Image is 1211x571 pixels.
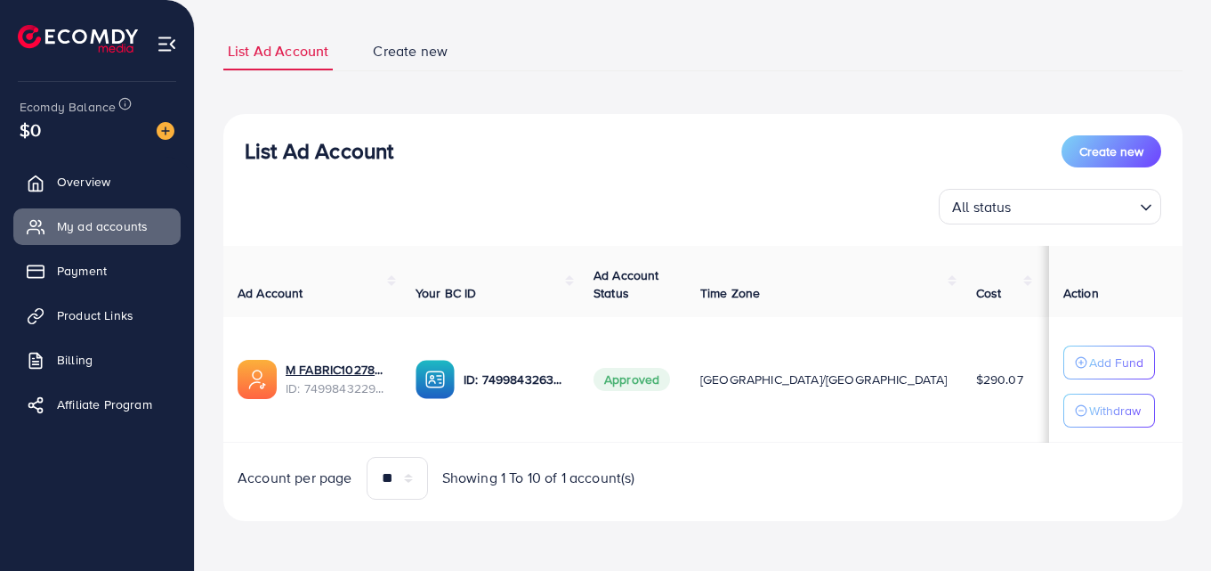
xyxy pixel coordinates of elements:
[593,368,670,391] span: Approved
[976,284,1002,302] span: Cost
[238,360,277,399] img: ic-ads-acc.e4c84228.svg
[1089,352,1143,373] p: Add Fund
[13,387,181,422] a: Affiliate Program
[157,122,174,140] img: image
[373,41,448,61] span: Create new
[57,262,107,280] span: Payment
[416,360,455,399] img: ic-ba-acc.ded83a64.svg
[442,468,635,488] span: Showing 1 To 10 of 1 account(s)
[1062,135,1161,167] button: Create new
[1135,491,1198,558] iframe: Chat
[1063,284,1099,302] span: Action
[13,298,181,333] a: Product Links
[20,98,116,116] span: Ecomdy Balance
[157,34,177,54] img: menu
[238,284,303,302] span: Ad Account
[949,194,1015,220] span: All status
[238,468,352,488] span: Account per page
[700,284,760,302] span: Time Zone
[1089,400,1141,421] p: Withdraw
[939,189,1161,224] div: Search for option
[57,306,133,324] span: Product Links
[1017,191,1133,220] input: Search for option
[286,361,387,397] div: <span class='underline'>M FABRIC1027841_MEEZAN_1746193384004</span></br>7499843229932601362
[228,41,328,61] span: List Ad Account
[286,379,387,397] span: ID: 7499843229932601362
[13,342,181,378] a: Billing
[57,217,148,235] span: My ad accounts
[57,351,93,369] span: Billing
[18,25,138,53] img: logo
[57,173,110,191] span: Overview
[700,371,948,388] span: [GEOGRAPHIC_DATA]/[GEOGRAPHIC_DATA]
[286,361,387,379] a: M FABRIC1027841_MEEZAN_1746193384004
[1079,143,1143,160] span: Create new
[13,164,181,200] a: Overview
[976,371,1023,388] span: $290.07
[13,253,181,289] a: Payment
[464,369,565,390] p: ID: 7499843263839502337
[18,116,43,144] span: $0
[13,208,181,244] a: My ad accounts
[416,284,477,302] span: Your BC ID
[57,396,152,413] span: Affiliate Program
[1063,394,1155,428] button: Withdraw
[593,266,659,302] span: Ad Account Status
[1063,346,1155,379] button: Add Fund
[245,138,393,164] h3: List Ad Account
